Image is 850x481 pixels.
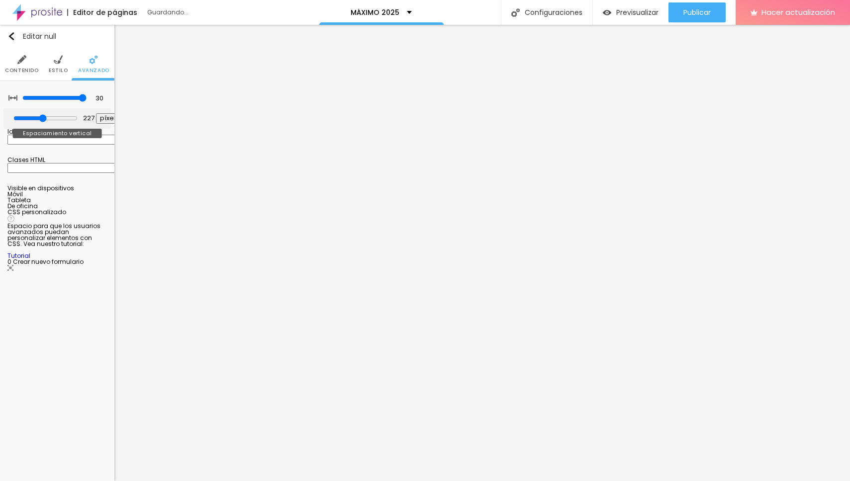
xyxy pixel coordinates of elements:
img: Icono [89,55,98,64]
font: Crear nuevo formulario [13,257,84,266]
a: Tutorial [7,251,30,260]
img: Icono [7,215,14,222]
img: Icono [8,93,17,102]
font: píxeles [100,113,123,123]
font: Identificación HTML [7,127,66,136]
font: Móvil [7,190,23,198]
font: Contenido [5,67,38,74]
img: view-1.svg [603,8,611,17]
font: Estilo [49,67,68,74]
img: Icono [7,32,15,40]
font: De oficina [7,202,38,210]
img: Icono [17,55,26,64]
font: Editar null [23,31,56,41]
font: Hacer actualización [761,7,835,17]
img: Icono [54,55,63,64]
font: Editor de páginas [73,7,137,17]
button: Publicar [668,2,726,22]
font: Tableta [7,196,31,204]
button: Previsualizar [593,2,668,22]
font: CSS personalizado [7,208,66,216]
button: píxeles [96,113,127,124]
font: Visible en dispositivos [7,184,74,192]
img: Icono [7,265,13,271]
font: Avanzado [78,67,109,74]
iframe: Editor [114,25,850,481]
img: Icono [511,8,520,17]
font: Clases HTML [7,156,45,164]
font: Publicar [683,7,711,17]
font: Configuraciones [525,7,582,17]
font: MÁXIMO 2025 [351,7,399,17]
font: Guardando... [147,8,189,16]
font: 0 [7,257,11,266]
font: Previsualizar [616,7,659,17]
font: Espacio para que los usuarios avanzados puedan personalizar elementos con CSS. Vea nuestro tutorial: [7,222,100,248]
